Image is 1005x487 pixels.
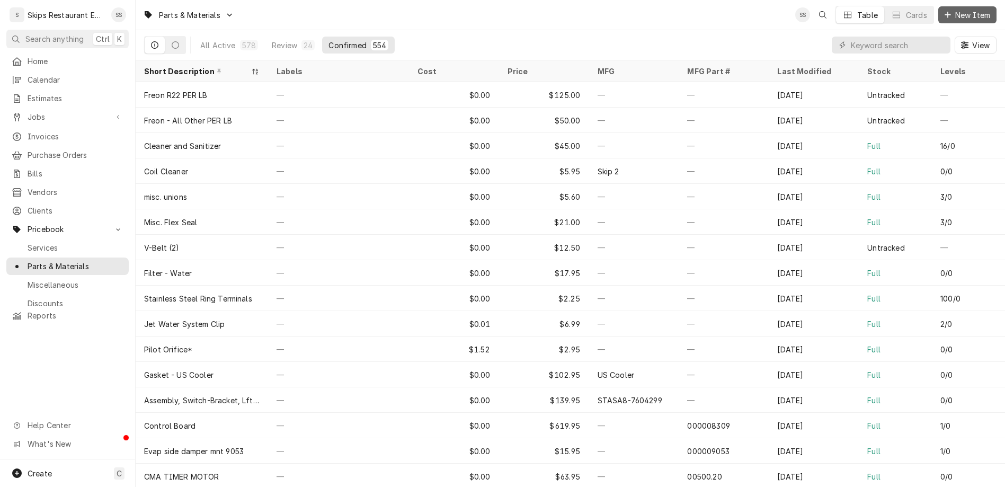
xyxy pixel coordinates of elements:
[940,318,952,330] div: 2/0
[268,184,409,209] div: —
[769,108,859,133] div: [DATE]
[268,438,409,464] div: —
[28,187,123,198] span: Vendors
[409,362,499,387] div: $0.00
[144,66,249,77] div: Short Description
[499,209,589,235] div: $21.00
[795,7,810,22] div: SS
[687,471,722,482] div: 00500.20
[6,417,129,434] a: Go to Help Center
[867,66,921,77] div: Stock
[28,224,108,235] span: Pricebook
[409,209,499,235] div: $0.00
[268,209,409,235] div: —
[589,286,679,311] div: —
[940,166,953,177] div: 0/0
[769,337,859,362] div: [DATE]
[6,71,129,88] a: Calendar
[272,40,297,51] div: Review
[867,471,881,482] div: Full
[940,268,953,279] div: 0/0
[499,337,589,362] div: $2.95
[867,369,881,380] div: Full
[409,133,499,158] div: $0.00
[268,387,409,413] div: —
[6,239,129,256] a: Services
[589,337,679,362] div: —
[598,369,634,380] div: US Cooler
[589,184,679,209] div: —
[304,40,313,51] div: 24
[867,140,881,152] div: Full
[589,235,679,260] div: —
[409,413,499,438] div: $0.00
[940,344,953,355] div: 0/0
[28,74,123,85] span: Calendar
[28,469,52,478] span: Create
[940,217,952,228] div: 3/0
[598,395,662,406] div: STASA8-7604299
[499,413,589,438] div: $619.95
[25,33,84,45] span: Search anything
[409,235,499,260] div: $0.00
[687,420,730,431] div: 000008309
[940,140,955,152] div: 16/0
[409,158,499,184] div: $0.00
[679,209,769,235] div: —
[6,183,129,201] a: Vendors
[589,311,679,337] div: —
[867,344,881,355] div: Full
[589,413,679,438] div: —
[867,420,881,431] div: Full
[499,438,589,464] div: $15.95
[769,260,859,286] div: [DATE]
[117,468,122,479] span: C
[144,166,188,177] div: Coil Cleaner
[867,166,881,177] div: Full
[679,158,769,184] div: —
[499,260,589,286] div: $17.95
[867,293,881,304] div: Full
[96,33,110,45] span: Ctrl
[589,260,679,286] div: —
[28,168,123,179] span: Bills
[589,209,679,235] div: —
[867,446,881,457] div: Full
[814,6,831,23] button: Open search
[144,420,195,431] div: Control Board
[769,362,859,387] div: [DATE]
[144,90,208,101] div: Freon R22 PER LB
[373,40,386,51] div: 554
[28,131,123,142] span: Invoices
[769,235,859,260] div: [DATE]
[499,82,589,108] div: $125.00
[499,158,589,184] div: $5.95
[679,82,769,108] div: —
[499,311,589,337] div: $6.99
[867,318,881,330] div: Full
[268,133,409,158] div: —
[867,268,881,279] div: Full
[6,146,129,164] a: Purchase Orders
[955,37,997,54] button: View
[867,191,881,202] div: Full
[409,108,499,133] div: $0.00
[144,217,197,228] div: Misc. Flex Seal
[28,93,123,104] span: Estimates
[508,66,579,77] div: Price
[499,362,589,387] div: $102.95
[28,298,123,309] span: Discounts
[144,242,180,253] div: V-Belt (2)
[940,191,952,202] div: 3/0
[200,40,236,51] div: All Active
[6,435,129,453] a: Go to What's New
[28,420,122,431] span: Help Center
[940,395,953,406] div: 0/0
[409,311,499,337] div: $0.01
[679,108,769,133] div: —
[144,471,219,482] div: CMA TIMER MOTOR
[867,242,904,253] div: Untracked
[589,438,679,464] div: —
[679,133,769,158] div: —
[144,191,187,202] div: misc. unions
